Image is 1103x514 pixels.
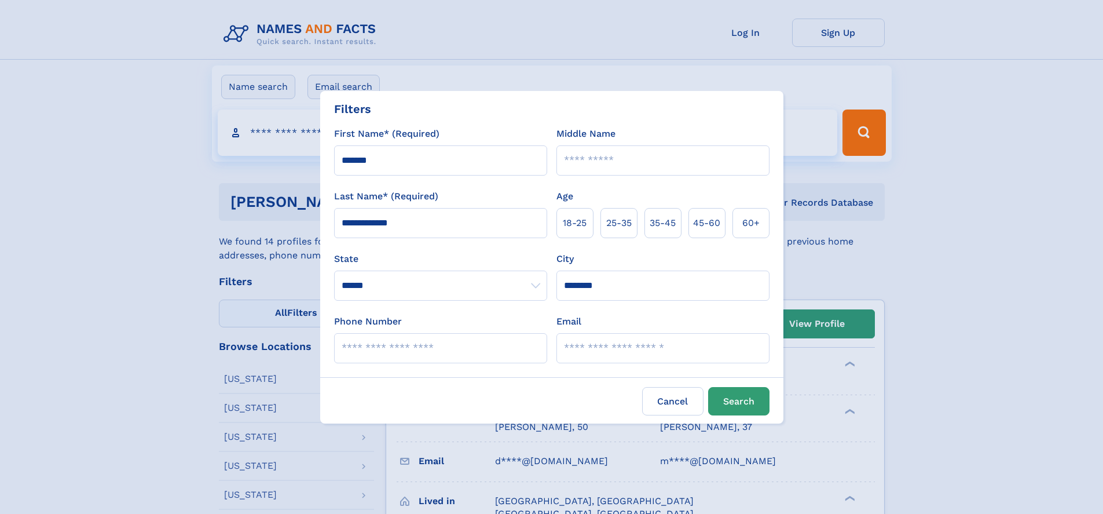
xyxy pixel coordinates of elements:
[708,387,769,415] button: Search
[642,387,703,415] label: Cancel
[334,189,438,203] label: Last Name* (Required)
[606,216,632,230] span: 25‑35
[563,216,587,230] span: 18‑25
[650,216,676,230] span: 35‑45
[742,216,760,230] span: 60+
[334,100,371,118] div: Filters
[334,127,439,141] label: First Name* (Required)
[556,127,615,141] label: Middle Name
[334,315,402,329] label: Phone Number
[334,252,547,266] label: State
[556,315,581,329] label: Email
[556,189,573,203] label: Age
[693,216,720,230] span: 45‑60
[556,252,574,266] label: City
